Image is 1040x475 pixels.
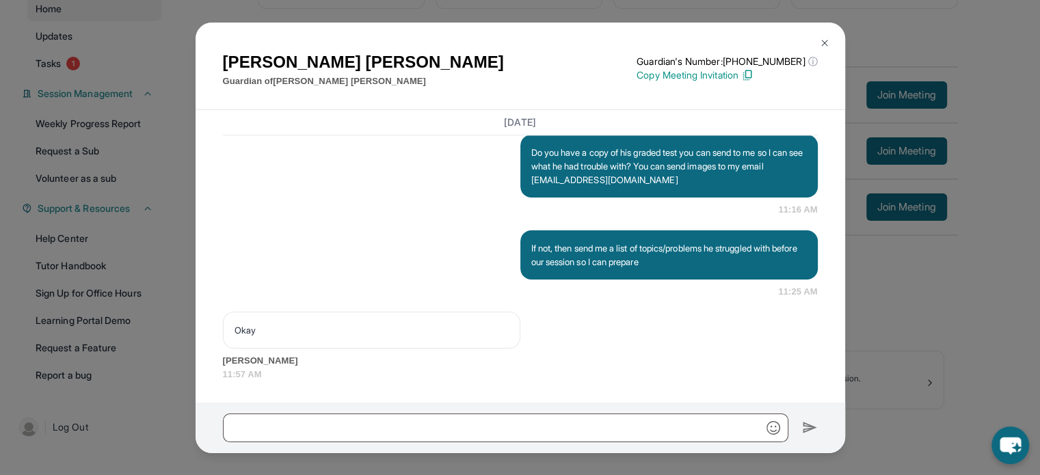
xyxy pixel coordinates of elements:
[223,50,504,74] h1: [PERSON_NAME] [PERSON_NAME]
[637,68,817,82] p: Copy Meeting Invitation
[223,74,504,88] p: Guardian of [PERSON_NAME] [PERSON_NAME]
[223,116,818,129] h3: [DATE]
[766,421,780,435] img: Emoji
[223,354,818,368] span: [PERSON_NAME]
[778,285,817,299] span: 11:25 AM
[531,146,807,187] p: Do you have a copy of his graded test you can send to me so I can see what he had trouble with? Y...
[741,69,754,81] img: Copy Icon
[991,426,1029,464] button: chat-button
[223,368,818,381] span: 11:57 AM
[531,241,807,269] p: If not, then send me a list of topics/problems he struggled with before our session so I can prepare
[808,55,817,68] span: ⓘ
[778,203,817,217] span: 11:16 AM
[802,420,818,436] img: Send icon
[235,323,509,337] p: Okay
[819,38,830,49] img: Close Icon
[637,55,817,68] p: Guardian's Number: [PHONE_NUMBER]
